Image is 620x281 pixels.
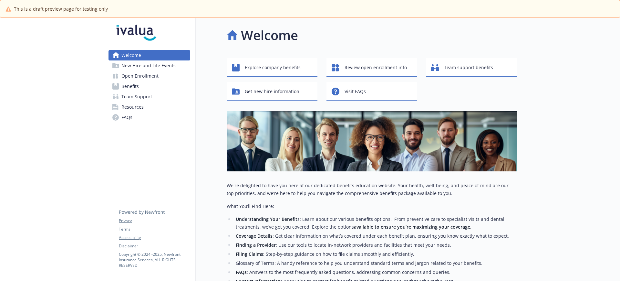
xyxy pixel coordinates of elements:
[236,269,247,275] strong: FAQs
[119,235,190,241] a: Accessibility
[444,61,493,74] span: Team support benefits
[345,85,366,98] span: Visit FAQs
[108,71,190,81] a: Open Enrollment
[227,111,517,171] img: overview page banner
[245,61,301,74] span: Explore company benefits
[236,233,273,239] strong: Coverage Details
[119,226,190,232] a: Terms
[234,259,517,267] li: Glossary of Terms: A handy reference to help you understand standard terms and jargon related to ...
[121,92,152,102] span: Team Support
[234,250,517,258] li: : Step-by-step guidance on how to file claims smoothly and efficiently.
[426,58,517,77] button: Team support benefits
[121,112,132,123] span: FAQs
[119,252,190,268] p: Copyright © 2024 - 2025 , Newfront Insurance Services, ALL RIGHTS RESERVED
[234,215,517,231] li: s: Learn about our various benefits options. From preventive care to specialist visits and dental...
[354,224,471,230] strong: available to ensure you’re maximizing your coverage.
[234,268,517,276] li: : Answers to the most frequently asked questions, addressing common concerns and queries.
[236,216,297,222] strong: Understanding Your Benefit
[227,82,317,101] button: Get new hire information
[227,202,517,210] p: What You’ll Find Here:
[119,243,190,249] a: Disclaimer
[121,60,176,71] span: New Hire and Life Events
[227,182,517,197] p: We're delighted to have you here at our dedicated benefits education website. Your health, well-b...
[121,50,141,60] span: Welcome
[108,60,190,71] a: New Hire and Life Events
[236,242,276,248] strong: Finding a Provider
[234,241,517,249] li: : Use our tools to locate in-network providers and facilities that meet your needs.
[236,251,263,257] strong: Filing Claims
[108,81,190,92] a: Benefits
[14,5,108,12] span: This is a draft preview page for testing only
[326,82,417,101] button: Visit FAQs
[108,112,190,123] a: FAQs
[227,58,317,77] button: Explore company benefits
[119,218,190,224] a: Privacy
[345,61,407,74] span: Review open enrollment info
[326,58,417,77] button: Review open enrollment info
[108,50,190,60] a: Welcome
[241,26,298,45] h1: Welcome
[121,71,159,81] span: Open Enrollment
[108,102,190,112] a: Resources
[108,92,190,102] a: Team Support
[234,232,517,240] li: : Get clear information on what’s covered under each benefit plan, ensuring you know exactly what...
[121,81,139,92] span: Benefits
[121,102,144,112] span: Resources
[245,85,299,98] span: Get new hire information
